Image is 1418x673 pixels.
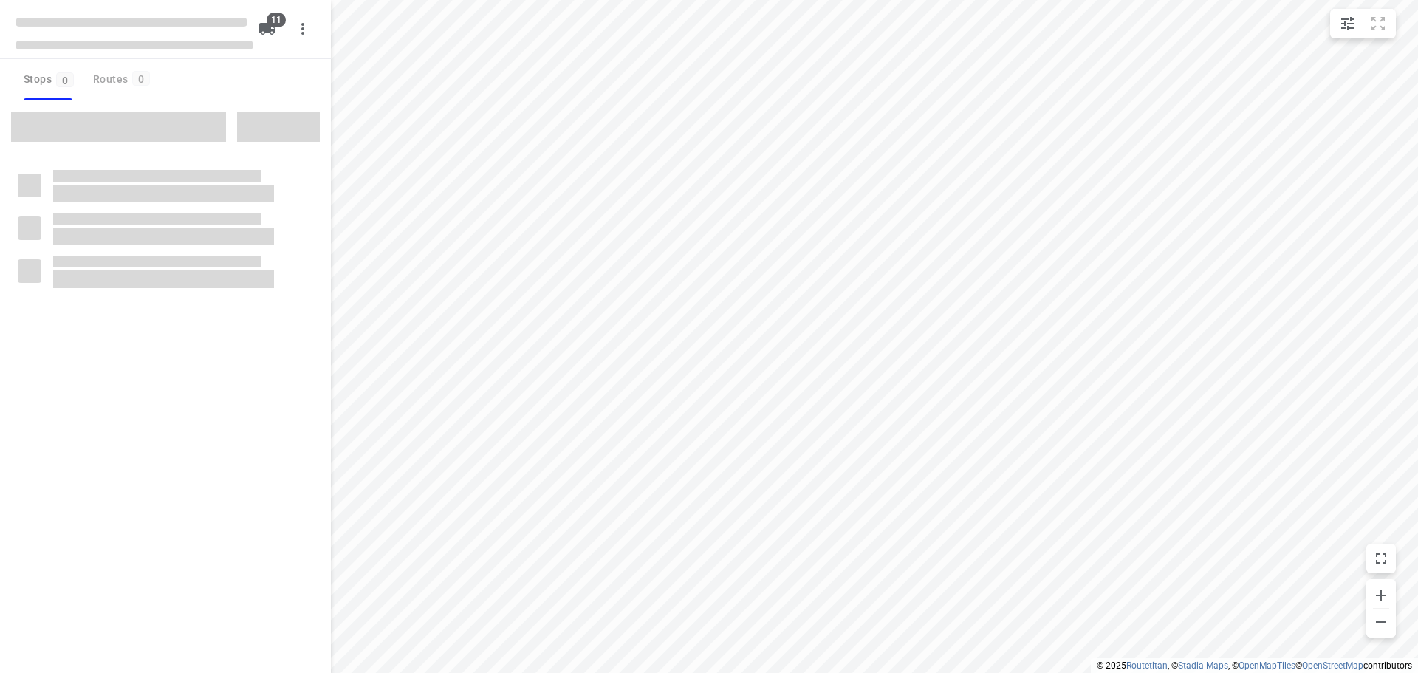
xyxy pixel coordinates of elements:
[1330,9,1396,38] div: small contained button group
[1333,9,1363,38] button: Map settings
[1302,660,1363,671] a: OpenStreetMap
[1126,660,1168,671] a: Routetitan
[1097,660,1412,671] li: © 2025 , © , © © contributors
[1178,660,1228,671] a: Stadia Maps
[1239,660,1295,671] a: OpenMapTiles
